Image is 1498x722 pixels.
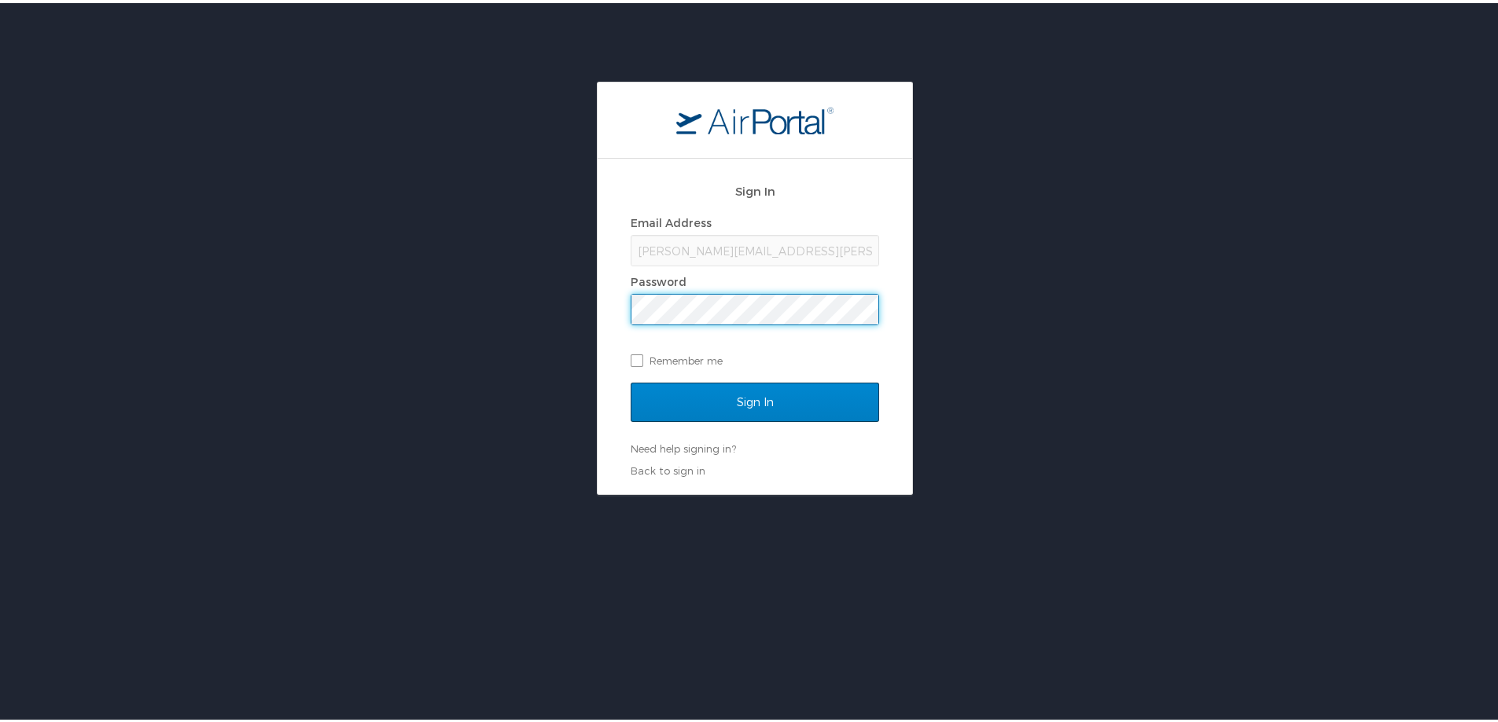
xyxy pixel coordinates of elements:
a: Back to sign in [631,461,705,474]
input: Sign In [631,379,879,419]
a: Need help signing in? [631,439,736,452]
img: logo [676,103,834,131]
label: Remember me [631,346,879,369]
label: Email Address [631,213,712,226]
h2: Sign In [631,179,879,197]
label: Password [631,272,686,285]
